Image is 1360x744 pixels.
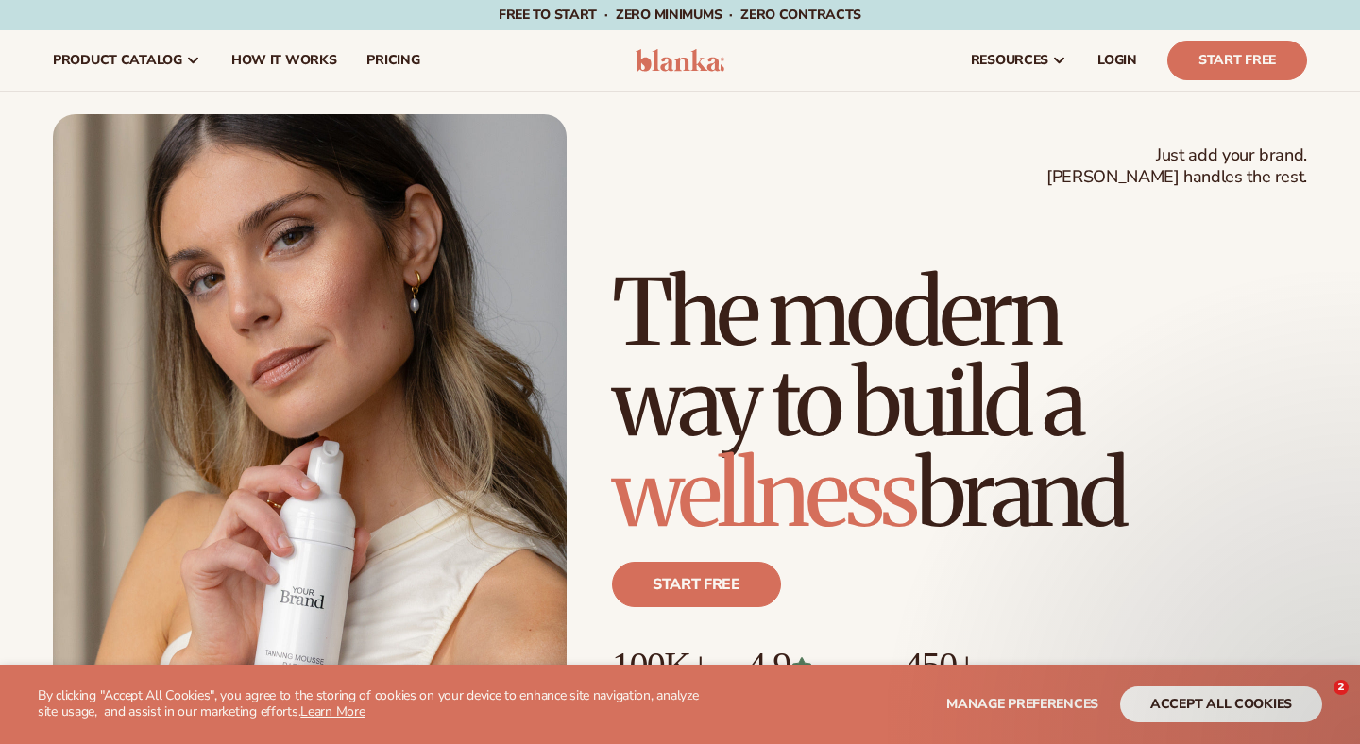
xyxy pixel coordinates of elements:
[38,30,216,91] a: product catalog
[38,688,710,720] p: By clicking "Accept All Cookies", you agree to the storing of cookies on your device to enhance s...
[1295,680,1340,725] iframe: Intercom live chat
[946,686,1098,722] button: Manage preferences
[1097,53,1137,68] span: LOGIN
[904,645,1046,686] p: 450+
[216,30,352,91] a: How It Works
[1082,30,1152,91] a: LOGIN
[636,49,725,72] img: logo
[612,267,1307,539] h1: The modern way to build a brand
[499,6,861,24] span: Free to start · ZERO minimums · ZERO contracts
[53,53,182,68] span: product catalog
[956,30,1082,91] a: resources
[612,562,781,607] a: Start free
[300,702,365,720] a: Learn More
[612,437,916,550] span: wellness
[1167,41,1307,80] a: Start Free
[971,53,1048,68] span: resources
[1334,680,1349,695] span: 2
[351,30,434,91] a: pricing
[747,645,866,686] p: 4.9
[1046,144,1307,189] span: Just add your brand. [PERSON_NAME] handles the rest.
[946,695,1098,713] span: Manage preferences
[1120,686,1322,722] button: accept all cookies
[231,53,337,68] span: How It Works
[612,645,709,686] p: 100K+
[366,53,419,68] span: pricing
